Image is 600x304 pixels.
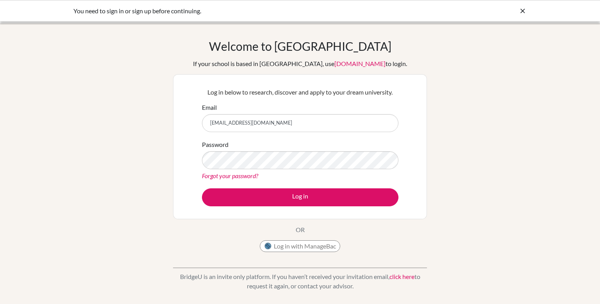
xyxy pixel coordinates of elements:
a: click here [389,273,414,280]
label: Password [202,140,229,149]
p: BridgeU is an invite only platform. If you haven’t received your invitation email, to request it ... [173,272,427,291]
label: Email [202,103,217,112]
p: OR [296,225,305,234]
div: You need to sign in or sign up before continuing. [73,6,409,16]
h1: Welcome to [GEOGRAPHIC_DATA] [209,39,391,53]
button: Log in with ManageBac [260,240,340,252]
button: Log in [202,188,398,206]
p: Log in below to research, discover and apply to your dream university. [202,88,398,97]
div: If your school is based in [GEOGRAPHIC_DATA], use to login. [193,59,407,68]
a: Forgot your password? [202,172,258,179]
a: [DOMAIN_NAME] [334,60,386,67]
